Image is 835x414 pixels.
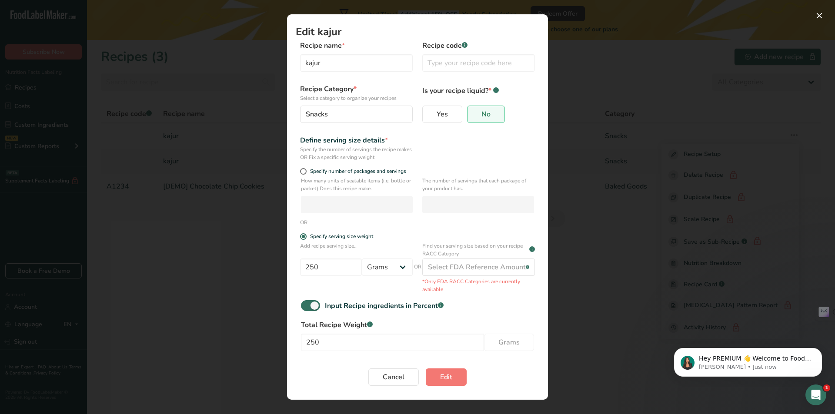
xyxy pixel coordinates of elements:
[300,94,413,102] p: Select a category to organize your recipes
[300,54,413,72] input: Type your recipe name here
[296,26,539,37] h1: Edit kajur
[310,233,373,240] div: Specify serving size weight
[823,384,830,391] span: 1
[300,84,413,102] label: Recipe Category
[301,177,413,192] p: How many units of sealable items (i.e. bottle or packet) Does this recipe make.
[300,40,413,51] label: Recipe name
[805,384,826,405] iframe: Intercom live chat
[426,368,467,386] button: Edit
[301,320,534,330] label: Total Recipe Weight
[414,256,421,293] span: OR
[325,301,444,311] div: Input Recipe ingredients in Percent
[383,372,404,382] span: Cancel
[307,168,406,175] span: Specify number of packages and servings
[481,110,491,119] span: No
[300,106,413,123] button: Snacks
[440,372,452,382] span: Edit
[422,84,535,96] p: Is your recipe liquid?
[300,258,362,276] input: Type your serving size here
[300,219,307,226] div: OR
[498,337,520,348] span: Grams
[422,278,535,293] p: *Only FDA RACC Categories are currently available
[422,242,528,258] p: Find your serving size based on your recipe RACC Category
[484,334,534,351] button: Grams
[437,110,448,119] span: Yes
[428,262,526,272] div: Select FDA Reference Amount
[300,135,413,146] div: Define serving size details
[422,177,534,192] p: The number of servings that each package of your product has.
[422,54,535,72] input: Type your recipe code here
[422,40,535,51] label: Recipe code
[300,242,413,255] p: Add recipe serving size..
[300,146,413,161] div: Specify the number of servings the recipe makes OR Fix a specific serving weight
[661,330,835,391] iframe: Intercom notifications message
[306,109,328,119] span: Snacks
[368,368,419,386] button: Cancel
